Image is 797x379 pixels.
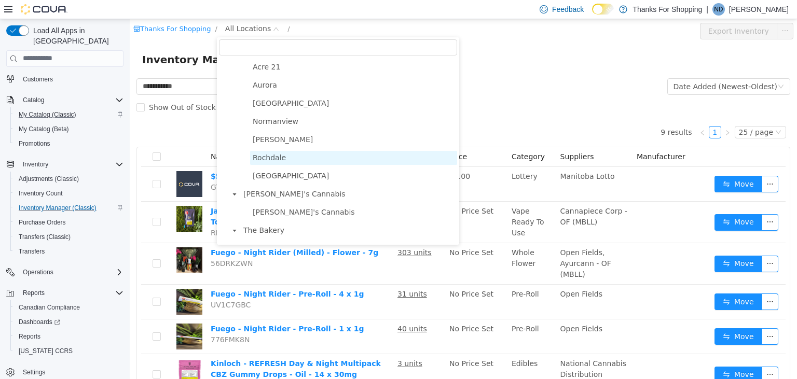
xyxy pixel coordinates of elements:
[431,305,473,314] span: Open Fields
[81,209,121,218] span: RPF5M5HH
[95,4,141,15] span: All Locations
[592,4,614,15] input: Dark Mode
[19,94,123,106] span: Catalog
[15,173,83,185] a: Adjustments (Classic)
[19,366,49,378] a: Settings
[714,3,723,16] span: ND
[378,148,427,183] td: Lottery
[531,107,562,119] li: 9 results
[507,133,556,142] span: Manufacturer
[12,32,130,49] span: Inventory Manager
[2,265,128,279] button: Operations
[632,195,649,212] button: icon: ellipsis
[19,303,80,312] span: Canadian Compliance
[632,347,649,364] button: icon: ellipsis
[15,202,101,214] a: Inventory Manager (Classic)
[585,309,633,326] button: icon: swapMove
[111,168,327,182] span: Lucy's Cannabis
[21,4,67,15] img: Cova
[123,80,199,88] span: [GEOGRAPHIC_DATA]
[320,271,364,279] span: No Price Set
[81,188,258,207] a: Jays - All Night Long THC/CBN - Vape Ready To Use - 2g
[10,300,128,315] button: Canadian Compliance
[595,110,601,117] i: icon: right
[81,282,121,290] span: UV1C7GBC
[120,150,327,164] span: University Heights
[47,339,73,365] img: Kinloch - REFRESH Day & Night Multipack CBZ Gummy Drops - Oil - 14 x 30mg hero shot
[4,6,81,13] a: icon: shopThanks For Shopping
[120,77,327,91] span: Harbour Landing
[15,187,67,200] a: Inventory Count
[10,107,128,122] button: My Catalog (Classic)
[123,225,164,233] span: The Bakery
[47,270,73,296] img: Fuego - Night Rider - Pre-Roll - 4 x 1g hero shot
[570,4,648,20] button: Export Inventory
[158,6,160,13] span: /
[378,300,427,335] td: Pre-Roll
[10,172,128,186] button: Adjustments (Classic)
[120,95,327,109] span: Normanview
[2,72,128,87] button: Customers
[10,344,128,358] button: [US_STATE] CCRS
[15,345,123,357] span: Washington CCRS
[15,330,45,343] a: Reports
[15,137,54,150] a: Promotions
[19,366,123,378] span: Settings
[10,329,128,344] button: Reports
[81,133,102,142] span: Name
[19,332,40,341] span: Reports
[378,335,427,376] td: Edibles
[268,229,302,237] u: 303 units
[10,315,128,329] a: Dashboards
[19,266,123,278] span: Operations
[47,304,73,330] img: Fuego - Night Rider - Pre-Roll - 1 x 1g hero shot
[120,59,327,73] span: Aurora
[632,157,649,173] button: icon: ellipsis
[609,107,643,119] div: 25 / page
[15,231,75,243] a: Transfers (Classic)
[15,173,123,185] span: Adjustments (Classic)
[15,187,123,200] span: Inventory Count
[120,186,327,200] span: Lucy's Cannabis
[579,107,592,119] li: 1
[102,209,107,214] i: icon: caret-down
[19,158,123,171] span: Inventory
[268,305,297,314] u: 40 units
[47,228,73,254] img: Fuego - Night Rider (Milled) - Flower - 7g hero shot
[10,122,128,136] button: My Catalog (Beta)
[19,73,57,86] a: Customers
[123,134,156,143] span: Rochdale
[19,218,66,227] span: Purchase Orders
[10,186,128,201] button: Inventory Count
[632,274,649,291] button: icon: ellipsis
[431,229,482,259] span: Open Fields, Ayurcann - OF (MBLL)
[632,309,649,326] button: icon: ellipsis
[320,340,364,348] span: No Price Set
[585,347,633,364] button: icon: swapMove
[2,157,128,172] button: Inventory
[15,245,49,258] a: Transfers
[648,64,654,72] i: icon: down
[268,271,297,279] u: 31 units
[320,153,340,161] span: $5.00
[633,3,702,16] p: Thanks For Shopping
[23,160,48,169] span: Inventory
[320,229,364,237] span: No Price Set
[431,340,497,359] span: National Cannabis Distribution
[19,73,123,86] span: Customers
[120,114,327,128] span: Preston
[15,84,90,92] span: Show Out of Stock
[15,137,123,150] span: Promotions
[19,94,48,106] button: Catalog
[81,153,214,161] a: $5 - Poker Night - Scratch Ticket
[19,318,60,326] span: Dashboards
[567,107,579,119] li: Previous Page
[10,244,128,259] button: Transfers
[15,316,64,328] a: Dashboards
[431,153,485,161] span: Manitoba Lotto
[378,265,427,300] td: Pre-Roll
[19,175,79,183] span: Adjustments (Classic)
[19,204,97,212] span: Inventory Manager (Classic)
[15,108,123,121] span: My Catalog (Classic)
[378,224,427,265] td: Whole Flower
